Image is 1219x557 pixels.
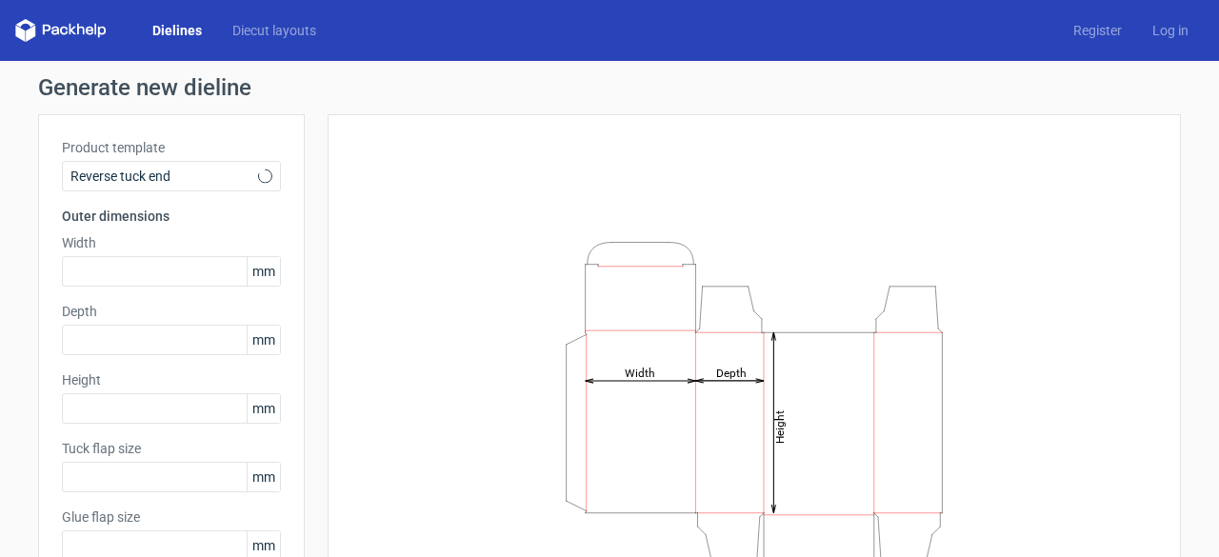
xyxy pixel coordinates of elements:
label: Product template [62,138,281,157]
label: Width [62,233,281,252]
span: mm [247,257,280,286]
a: Register [1058,21,1137,40]
label: Height [62,370,281,389]
span: mm [247,394,280,423]
span: mm [247,463,280,491]
tspan: Width [625,366,655,379]
label: Depth [62,302,281,321]
a: Dielines [137,21,217,40]
span: Reverse tuck end [70,167,258,186]
label: Glue flap size [62,507,281,527]
span: mm [247,326,280,354]
tspan: Depth [716,366,747,379]
a: Log in [1137,21,1204,40]
tspan: Height [773,409,787,443]
label: Tuck flap size [62,439,281,458]
h3: Outer dimensions [62,207,281,226]
h1: Generate new dieline [38,76,1181,99]
a: Diecut layouts [217,21,331,40]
